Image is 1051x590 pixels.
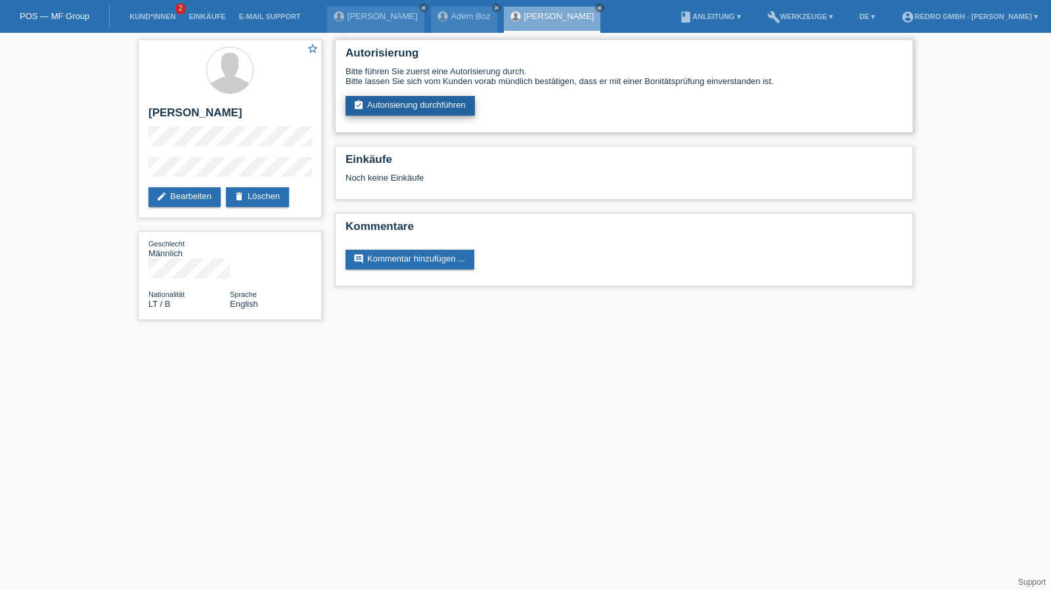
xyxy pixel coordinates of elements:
[761,12,840,20] a: buildWerkzeuge ▾
[182,12,232,20] a: Einkäufe
[420,5,427,11] i: close
[493,5,500,11] i: close
[230,299,258,309] span: English
[346,173,903,193] div: Noch keine Einkäufe
[679,11,692,24] i: book
[346,66,903,86] div: Bitte führen Sie zuerst eine Autorisierung durch. Bitte lassen Sie sich vom Kunden vorab mündlich...
[123,12,182,20] a: Kund*innen
[419,3,428,12] a: close
[346,220,903,240] h2: Kommentare
[767,11,780,24] i: build
[234,191,244,202] i: delete
[156,191,167,202] i: edit
[853,12,882,20] a: DE ▾
[673,12,747,20] a: bookAnleitung ▾
[346,153,903,173] h2: Einkäufe
[347,11,418,21] a: [PERSON_NAME]
[226,187,289,207] a: deleteLöschen
[20,11,89,21] a: POS — MF Group
[524,11,594,21] a: [PERSON_NAME]
[307,43,319,55] i: star_border
[451,11,491,21] a: Adem Boz
[307,43,319,57] a: star_border
[346,250,474,269] a: commentKommentar hinzufügen ...
[148,240,185,248] span: Geschlecht
[901,11,914,24] i: account_circle
[148,299,170,309] span: Litauen / B / 17.03.2022
[596,5,603,11] i: close
[148,290,185,298] span: Nationalität
[148,106,311,126] h2: [PERSON_NAME]
[175,3,186,14] span: 2
[233,12,307,20] a: E-Mail Support
[346,47,903,66] h2: Autorisierung
[148,238,230,258] div: Männlich
[353,254,364,264] i: comment
[230,290,257,298] span: Sprache
[1018,578,1046,587] a: Support
[895,12,1044,20] a: account_circleRedro GmbH - [PERSON_NAME] ▾
[346,96,475,116] a: assignment_turned_inAutorisierung durchführen
[595,3,604,12] a: close
[148,187,221,207] a: editBearbeiten
[492,3,501,12] a: close
[353,100,364,110] i: assignment_turned_in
